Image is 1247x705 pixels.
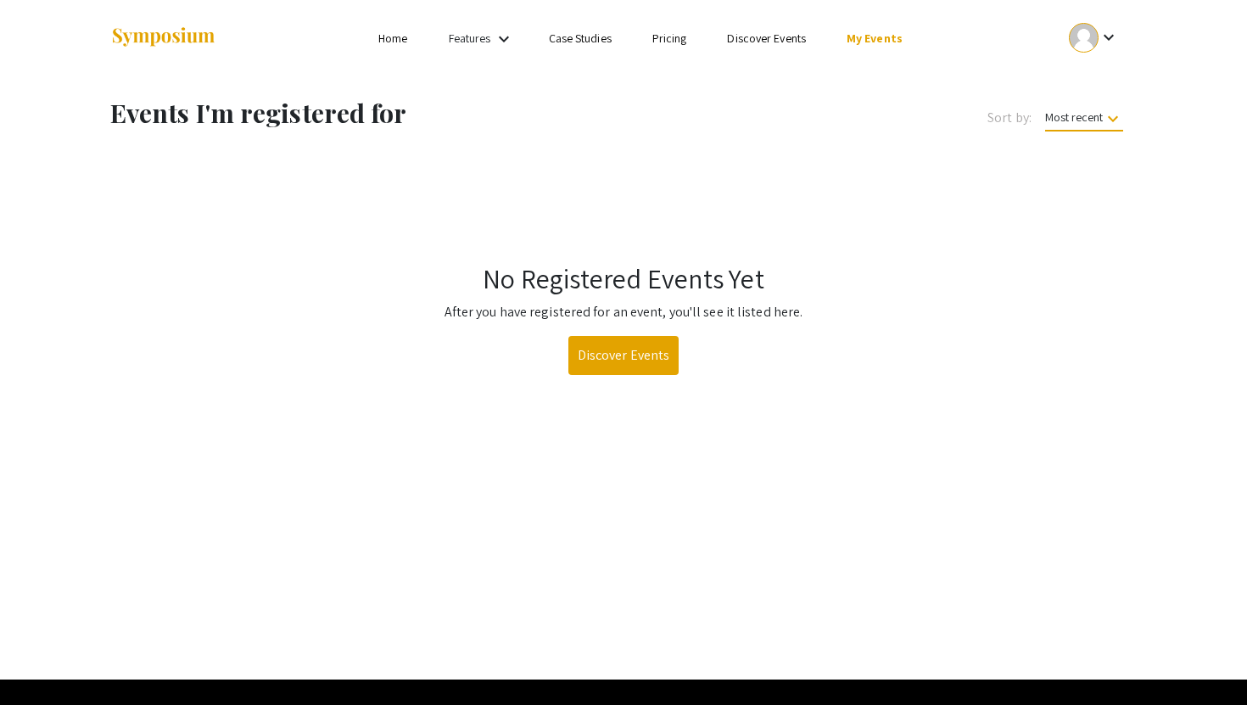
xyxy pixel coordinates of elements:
[727,31,806,46] a: Discover Events
[110,98,698,128] h1: Events I'm registered for
[1051,19,1137,57] button: Expand account dropdown
[449,31,491,46] a: Features
[549,31,612,46] a: Case Studies
[1103,109,1123,129] mat-icon: keyboard_arrow_down
[378,31,407,46] a: Home
[494,29,514,49] mat-icon: Expand Features list
[13,629,72,692] iframe: Chat
[1032,102,1137,132] button: Most recent
[568,336,679,375] a: Discover Events
[987,108,1032,128] span: Sort by:
[1099,27,1119,48] mat-icon: Expand account dropdown
[115,302,1132,322] p: After you have registered for an event, you'll see it listed here.
[652,31,687,46] a: Pricing
[1045,109,1123,131] span: Most recent
[110,26,216,49] img: Symposium by ForagerOne
[115,262,1132,294] h1: No Registered Events Yet
[847,31,903,46] a: My Events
